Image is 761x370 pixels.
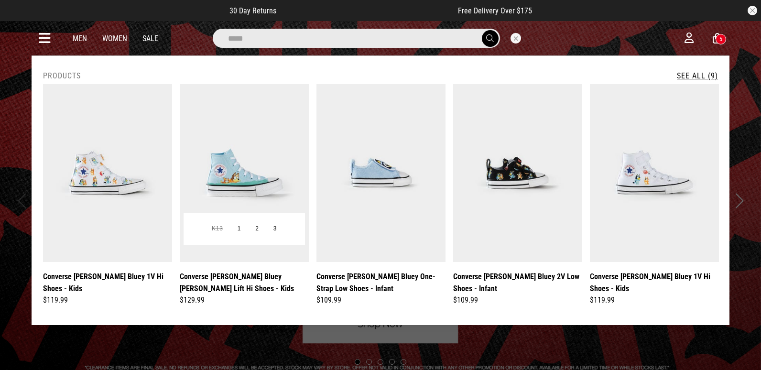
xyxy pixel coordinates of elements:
button: Close search [511,33,521,44]
a: Converse [PERSON_NAME] Bluey 1V Hi Shoes - Kids [590,271,719,294]
div: $119.99 [590,294,719,306]
a: Women [102,34,127,43]
span: 30 Day Returns [229,6,276,15]
img: Converse Chuck Taylor Bluey 1v Hi Shoes - Kids in Blue [590,84,719,262]
a: Sale [142,34,158,43]
iframe: Customer reviews powered by Trustpilot [295,6,439,15]
button: 3 [266,220,284,238]
div: $109.99 [453,294,582,306]
a: 5 [713,33,722,44]
h2: Products [43,71,81,80]
div: $129.99 [180,294,309,306]
button: Open LiveChat chat widget [8,4,36,33]
a: Converse [PERSON_NAME] Bluey 2V Low Shoes - Infant [453,271,582,294]
a: Converse [PERSON_NAME] Bluey [PERSON_NAME] Lift Hi Shoes - Kids [180,271,309,294]
button: 1 [230,220,248,238]
img: Converse Chuck Taylor Bluey One-strap Low Shoes - Infant in Multi [316,84,446,262]
div: 5 [719,36,722,43]
button: K13 [205,220,230,238]
a: Converse [PERSON_NAME] Bluey One-Strap Low Shoes - Infant [316,271,446,294]
div: $119.99 [43,294,172,306]
img: Converse Chuck Taylor Bluey 2v Low Shoes - Infant in Black [453,84,582,262]
button: 2 [248,220,266,238]
img: Converse Chuck Taylor Bluey Eva Lift Hi Shoes - Kids in Blue [180,84,309,262]
img: Converse Chuck Taylor Bluey 1v Hi Shoes - Kids in White [43,84,172,262]
div: $109.99 [316,294,446,306]
a: Converse [PERSON_NAME] Bluey 1V Hi Shoes - Kids [43,271,172,294]
a: Men [73,34,87,43]
span: Free Delivery Over $175 [458,6,532,15]
a: See All (9) [677,71,718,80]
